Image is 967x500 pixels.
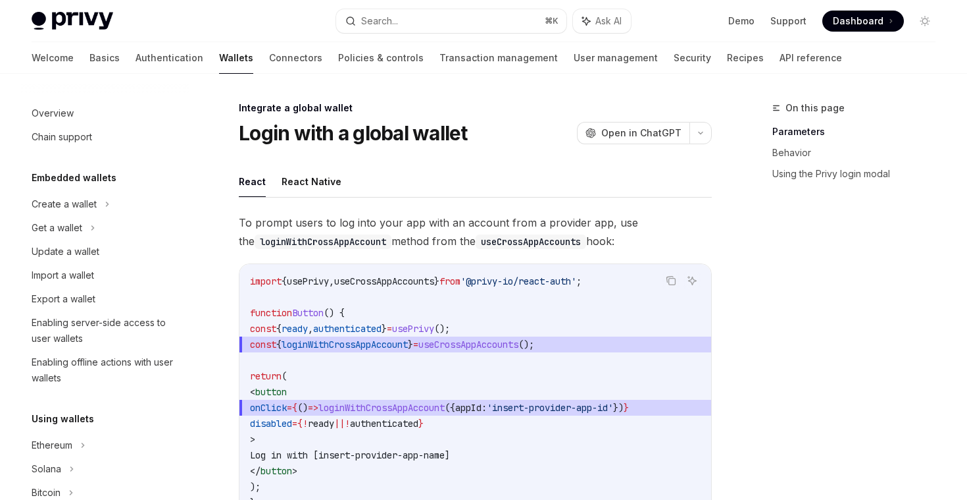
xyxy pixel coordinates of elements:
[318,402,445,414] span: loginWithCrossAppAccount
[32,105,74,121] div: Overview
[350,418,418,430] span: authenticated
[292,402,297,414] span: {
[439,42,558,74] a: Transaction management
[329,275,334,287] span: ,
[282,275,287,287] span: {
[914,11,935,32] button: Toggle dark mode
[338,42,424,74] a: Policies & controls
[136,42,203,74] a: Authentication
[32,170,116,186] h5: Embedded wallets
[89,42,120,74] a: Basics
[345,418,350,430] span: !
[250,307,292,319] span: function
[418,339,518,350] span: useCrossAppAccounts
[250,449,450,461] span: Log in with [insert-provider-app-name]
[239,121,468,145] h1: Login with a global wallet
[613,402,624,414] span: })
[577,122,689,144] button: Open in ChatGPT
[408,339,413,350] span: }
[308,418,334,430] span: ready
[21,350,189,390] a: Enabling offline actions with user wallets
[434,275,439,287] span: }
[387,323,392,335] span: =
[662,272,680,289] button: Copy the contents from the code block
[434,323,450,335] span: ();
[292,465,297,477] span: >
[413,339,418,350] span: =
[455,402,487,414] span: appId:
[292,307,324,319] span: Button
[772,163,946,184] a: Using the Privy login modal
[595,14,622,28] span: Ask AI
[297,402,308,414] span: ()
[308,323,313,335] span: ,
[250,465,260,477] span: </
[382,323,387,335] span: }
[287,402,292,414] span: =
[624,402,629,414] span: }
[32,354,182,386] div: Enabling offline actions with user wallets
[487,402,613,414] span: 'insert-provider-app-id'
[32,291,95,307] div: Export a wallet
[282,339,408,350] span: loginWithCrossAppAccount
[780,42,842,74] a: API reference
[250,275,282,287] span: import
[276,323,282,335] span: {
[32,437,72,453] div: Ethereum
[250,481,260,493] span: );
[250,339,276,350] span: const
[32,42,74,74] a: Welcome
[770,14,806,28] a: Support
[545,16,558,26] span: ⌘ K
[303,418,308,430] span: !
[21,101,189,125] a: Overview
[313,323,382,335] span: authenticated
[282,370,287,382] span: (
[239,101,712,115] div: Integrate a global wallet
[21,264,189,287] a: Import a wallet
[439,275,460,287] span: from
[250,418,292,430] span: disabled
[32,315,182,347] div: Enabling server-side access to user wallets
[308,402,318,414] span: =>
[32,267,94,283] div: Import a wallet
[334,418,345,430] span: ||
[445,402,455,414] span: ({
[392,323,434,335] span: usePrivy
[276,339,282,350] span: {
[460,275,576,287] span: '@privy-io/react-auth'
[292,418,297,430] span: =
[674,42,711,74] a: Security
[785,100,845,116] span: On this page
[21,240,189,264] a: Update a wallet
[21,287,189,311] a: Export a wallet
[250,370,282,382] span: return
[250,323,276,335] span: const
[239,166,266,197] button: React
[287,275,329,287] span: usePrivy
[32,411,94,427] h5: Using wallets
[282,166,341,197] button: React Native
[728,14,755,28] a: Demo
[334,275,434,287] span: useCrossAppAccounts
[269,42,322,74] a: Connectors
[297,418,303,430] span: {
[260,465,292,477] span: button
[255,386,287,398] span: button
[576,275,582,287] span: ;
[772,121,946,142] a: Parameters
[574,42,658,74] a: User management
[250,402,287,414] span: onClick
[21,311,189,350] a: Enabling server-side access to user wallets
[601,126,682,140] span: Open in ChatGPT
[250,433,255,445] span: >
[418,418,424,430] span: }
[772,142,946,163] a: Behavior
[21,125,189,149] a: Chain support
[727,42,764,74] a: Recipes
[239,213,712,250] span: To prompt users to log into your app with an account from a provider app, use the method from the...
[518,339,534,350] span: ();
[573,9,631,33] button: Ask AI
[833,14,883,28] span: Dashboard
[250,386,255,398] span: <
